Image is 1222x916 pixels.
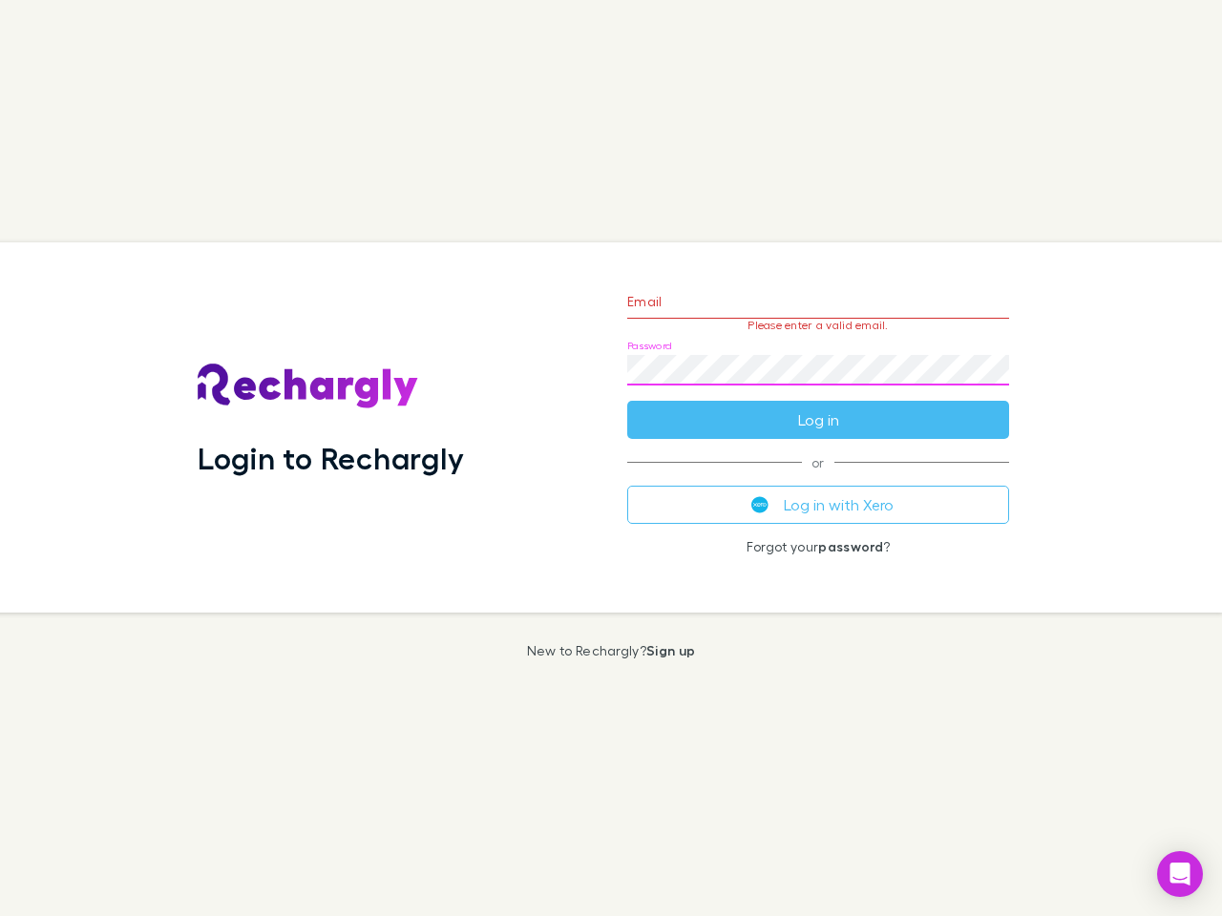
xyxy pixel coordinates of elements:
[627,401,1009,439] button: Log in
[627,319,1009,332] p: Please enter a valid email.
[1157,851,1203,897] div: Open Intercom Messenger
[627,539,1009,554] p: Forgot your ?
[198,364,419,409] img: Rechargly's Logo
[627,339,672,353] label: Password
[198,440,464,476] h1: Login to Rechargly
[627,486,1009,524] button: Log in with Xero
[627,462,1009,463] span: or
[646,642,695,658] a: Sign up
[818,538,883,554] a: password
[527,643,696,658] p: New to Rechargly?
[751,496,769,513] img: Xero's logo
